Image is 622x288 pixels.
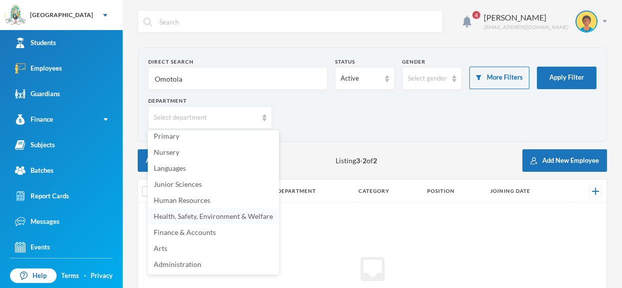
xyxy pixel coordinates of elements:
[522,149,607,172] button: Add New Employee
[30,11,93,20] div: [GEOGRAPHIC_DATA]
[422,180,485,203] th: Position
[373,156,377,165] b: 2
[15,38,56,48] div: Students
[143,18,152,27] img: search
[154,148,179,156] span: Nursery
[336,155,377,166] span: Listing - of
[15,242,50,252] div: Events
[15,216,60,227] div: Messages
[354,180,422,203] th: Category
[154,228,216,236] span: Finance & Accounts
[485,180,568,203] th: Joining Date
[84,271,86,281] div: ·
[484,12,568,24] div: [PERSON_NAME]
[402,58,462,66] div: Gender
[15,191,69,201] div: Report Cards
[576,12,596,32] img: STUDENT
[472,11,480,19] span: 4
[363,156,367,165] b: 2
[335,58,395,66] div: Status
[15,63,62,74] div: Employees
[154,164,186,172] span: Languages
[15,140,55,150] div: Subjects
[408,74,447,84] div: Select gender
[148,97,272,105] div: Department
[154,180,202,188] span: Junior Sciences
[91,271,113,281] a: Privacy
[357,253,389,285] i: inbox
[15,114,53,125] div: Finance
[154,260,201,268] span: Administration
[15,89,60,99] div: Guardians
[15,165,54,176] div: Batches
[154,244,167,252] span: Arts
[537,67,596,89] button: Apply Filter
[6,6,26,26] img: logo
[154,68,322,90] input: Name, Emp. No, Phone number, Email Address
[592,188,599,195] img: +
[158,11,437,33] input: Search
[148,58,328,66] div: Direct Search
[469,67,529,89] button: More Filters
[272,180,354,203] th: Department
[138,149,185,172] button: Actions
[356,156,360,165] b: 3
[10,268,57,283] a: Help
[484,24,568,31] div: [EMAIL_ADDRESS][DOMAIN_NAME]
[154,132,179,140] span: Primary
[61,271,79,281] a: Terms
[154,196,210,204] span: Human Resources
[154,212,273,220] span: Health, Safety, Environment & Welfare
[154,113,257,123] div: Select department
[341,74,380,84] div: Active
